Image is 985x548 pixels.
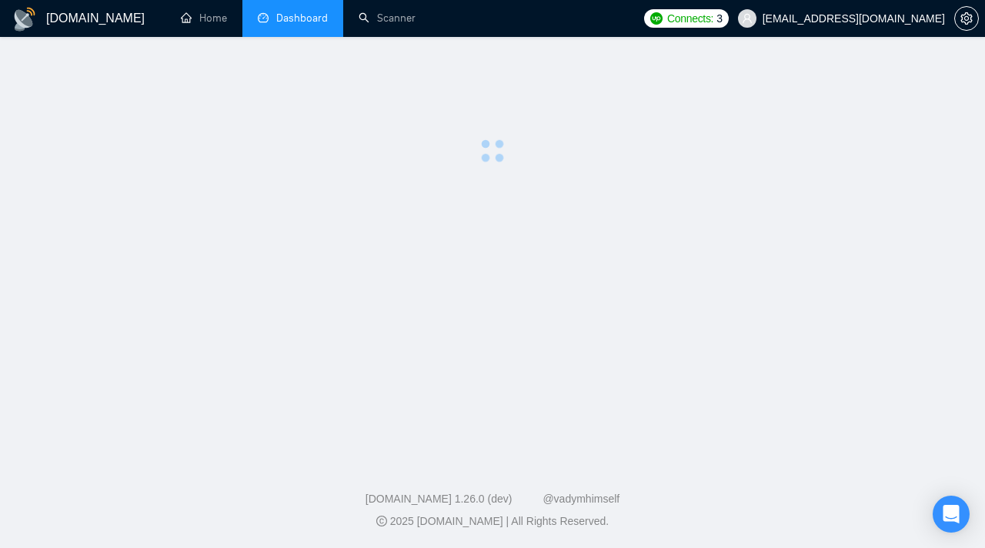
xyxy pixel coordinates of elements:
[742,13,753,24] span: user
[650,12,663,25] img: upwork-logo.png
[376,516,387,526] span: copyright
[667,10,713,27] span: Connects:
[954,12,979,25] a: setting
[366,493,513,505] a: [DOMAIN_NAME] 1.26.0 (dev)
[955,12,978,25] span: setting
[359,12,416,25] a: searchScanner
[12,7,37,32] img: logo
[716,10,723,27] span: 3
[543,493,619,505] a: @vadymhimself
[954,6,979,31] button: setting
[933,496,970,533] div: Open Intercom Messenger
[276,12,328,25] span: Dashboard
[12,513,973,530] div: 2025 [DOMAIN_NAME] | All Rights Reserved.
[181,12,227,25] a: homeHome
[258,12,269,23] span: dashboard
